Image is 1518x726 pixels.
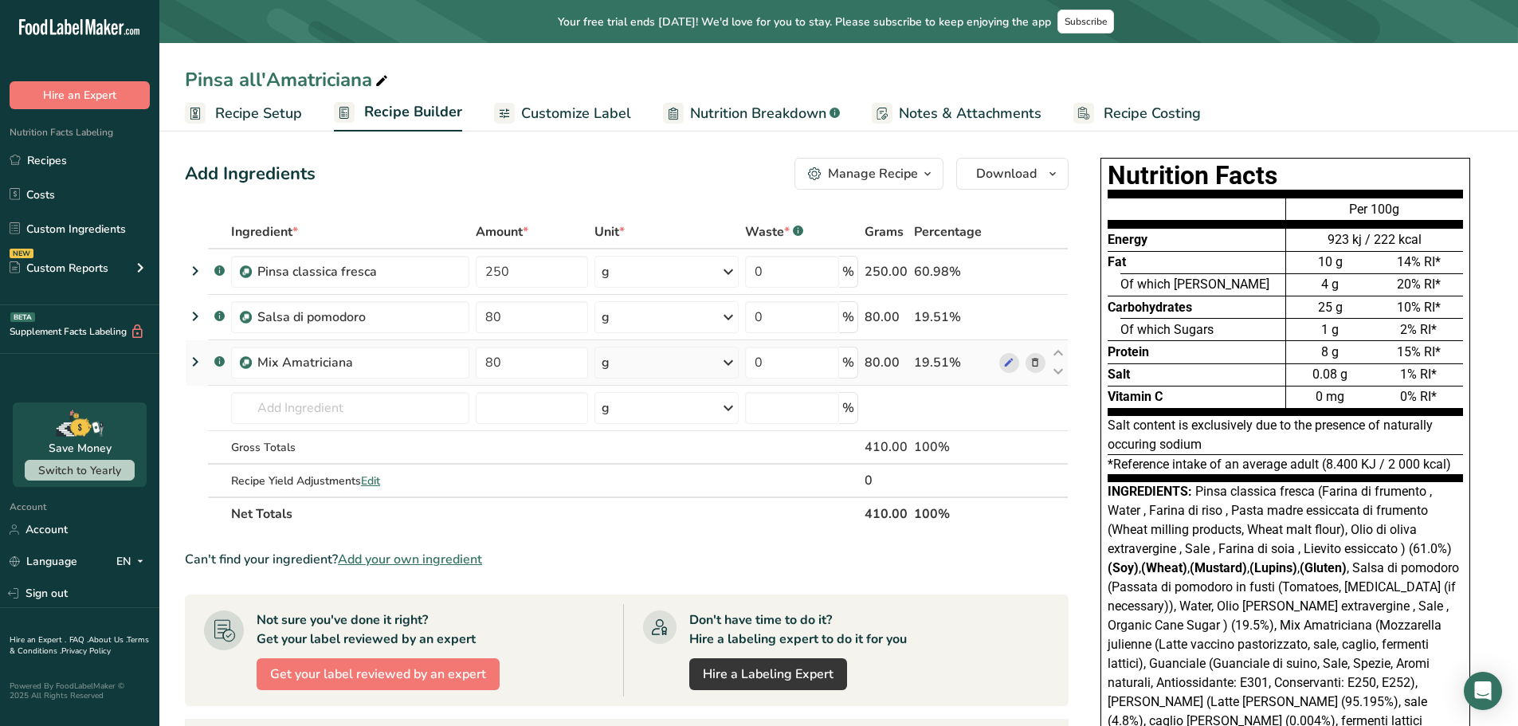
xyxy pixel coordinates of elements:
[185,550,1069,569] div: Can't find your ingredient?
[1397,300,1441,315] span: 10% RI*
[872,96,1041,131] a: Notes & Attachments
[231,439,469,456] div: Gross Totals
[828,164,918,183] div: Manage Recipe
[1286,340,1375,363] div: 8 g
[689,658,847,690] a: Hire a Labeling Expert
[690,103,826,124] span: Nutrition Breakdown
[521,103,631,124] span: Customize Label
[231,473,469,489] div: Recipe Yield Adjustments
[215,103,302,124] span: Recipe Setup
[231,222,298,241] span: Ingredient
[865,438,908,457] div: 410.00
[10,681,150,700] div: Powered By FoodLabelMaker © 2025 All Rights Reserved
[257,658,500,690] button: Get your label reviewed by an expert
[116,552,150,571] div: EN
[1286,230,1463,249] div: 923 kj / 222 kcal
[257,308,457,327] div: Salsa di pomodoro
[364,101,462,123] span: Recipe Builder
[794,158,943,190] button: Manage Recipe
[1464,672,1502,710] div: Open Intercom Messenger
[334,94,462,132] a: Recipe Builder
[956,158,1069,190] button: Download
[1286,273,1375,296] div: 4 g
[240,312,252,324] img: Sub Recipe
[1400,322,1437,337] span: 2% RI*
[38,463,121,478] span: Switch to Yearly
[1108,165,1463,186] h1: Nutrition Facts
[1300,560,1347,575] b: (Gluten)
[1141,560,1187,575] b: (Wheat)
[1108,344,1149,359] span: Protein
[1104,103,1201,124] span: Recipe Costing
[49,440,112,457] div: Save Money
[61,646,111,657] a: Privacy Policy
[338,550,482,569] span: Add your own ingredient
[899,103,1041,124] span: Notes & Attachments
[1249,560,1297,575] b: (Lupins)
[10,260,108,277] div: Custom Reports
[1400,367,1437,382] span: 1% RI*
[88,634,127,646] a: About Us .
[865,222,904,241] span: Grams
[865,308,908,327] div: 80.00
[602,308,610,327] div: g
[494,96,631,131] a: Customize Label
[1108,300,1192,315] span: Carbohydrates
[602,398,610,418] div: g
[1286,251,1375,273] div: 10 g
[914,438,993,457] div: 100%
[602,262,610,281] div: g
[602,353,610,372] div: g
[861,496,911,530] th: 410.00
[228,496,861,530] th: Net Totals
[914,308,993,327] div: 19.51%
[270,665,486,684] span: Get your label reviewed by an expert
[1108,560,1139,575] b: (Soy)
[976,164,1037,183] span: Download
[1190,560,1247,575] b: (Mustard)
[476,222,528,241] span: Amount
[257,610,476,649] div: Not sure you've done it right? Get your label reviewed by an expert
[1286,198,1463,228] div: Per 100g
[1108,416,1463,455] div: Salt content is exclusively due to the presence of naturally occuring sodium
[1286,363,1375,386] div: 0.08 g
[69,634,88,646] a: FAQ .
[1397,277,1441,292] span: 20% RI*
[361,473,380,489] span: Edit
[10,634,66,646] a: Hire an Expert .
[1108,484,1192,499] span: Ingredients:
[185,96,302,131] a: Recipe Setup
[1073,96,1201,131] a: Recipe Costing
[185,161,316,187] div: Add Ingredients
[689,610,907,649] div: Don't have time to do it? Hire a labeling expert to do it for you
[10,634,149,657] a: Terms & Conditions .
[1057,10,1114,33] button: Subscribe
[594,222,625,241] span: Unit
[240,266,252,278] img: Sub Recipe
[865,353,908,372] div: 80.00
[914,262,993,281] div: 60.98%
[240,357,252,369] img: Sub Recipe
[745,222,803,241] div: Waste
[914,222,982,241] span: Percentage
[10,81,150,109] button: Hire an Expert
[914,353,993,372] div: 19.51%
[911,496,996,530] th: 100%
[1400,389,1437,404] span: 0% RI*
[1065,15,1107,28] span: Subscribe
[10,249,33,258] div: NEW
[1286,318,1375,340] div: 1 g
[231,392,469,424] input: Add Ingredient
[257,353,457,372] div: Mix Amatriciana
[663,96,840,131] a: Nutrition Breakdown
[257,262,457,281] div: Pinsa classica fresca
[1397,344,1441,359] span: 15% RI*
[558,14,1051,30] span: Your free trial ends [DATE]! We'd love for you to stay. Please subscribe to keep enjoying the app
[1108,254,1126,269] span: Fat
[1120,277,1269,292] span: Of which [PERSON_NAME]
[10,547,77,575] a: Language
[865,471,908,490] div: 0
[10,312,35,322] div: BETA
[865,262,908,281] div: 250.00
[1108,232,1147,247] span: Energy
